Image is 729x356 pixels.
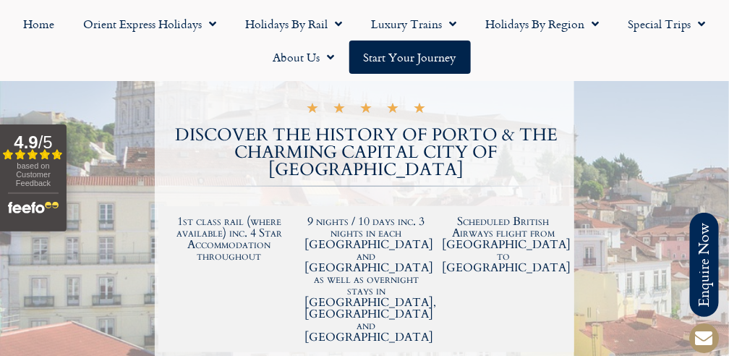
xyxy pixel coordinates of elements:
[333,103,346,117] i: ★
[471,7,613,41] a: Holidays by Region
[9,7,69,41] a: Home
[360,103,373,117] i: ★
[414,103,427,117] i: ★
[69,7,231,41] a: Orient Express Holidays
[442,216,565,274] h2: Scheduled British Airways flight from [GEOGRAPHIC_DATA] to [GEOGRAPHIC_DATA]
[158,127,574,179] h2: DISCOVER THE HISTORY OF PORTO & THE CHARMING CAPITAL CITY OF [GEOGRAPHIC_DATA]
[168,216,291,262] h2: 1st class rail (where available) inc. 4 Star Accommodation throughout
[231,7,357,41] a: Holidays by Rail
[7,7,722,74] nav: Menu
[259,41,349,74] a: About Us
[613,7,720,41] a: Special Trips
[349,41,471,74] a: Start your Journey
[357,7,471,41] a: Luxury Trains
[305,216,428,343] h2: 9 nights / 10 days inc. 3 nights in each [GEOGRAPHIC_DATA] and [GEOGRAPHIC_DATA] as well as overn...
[387,103,400,117] i: ★
[307,101,427,117] div: 5/5
[307,103,320,117] i: ★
